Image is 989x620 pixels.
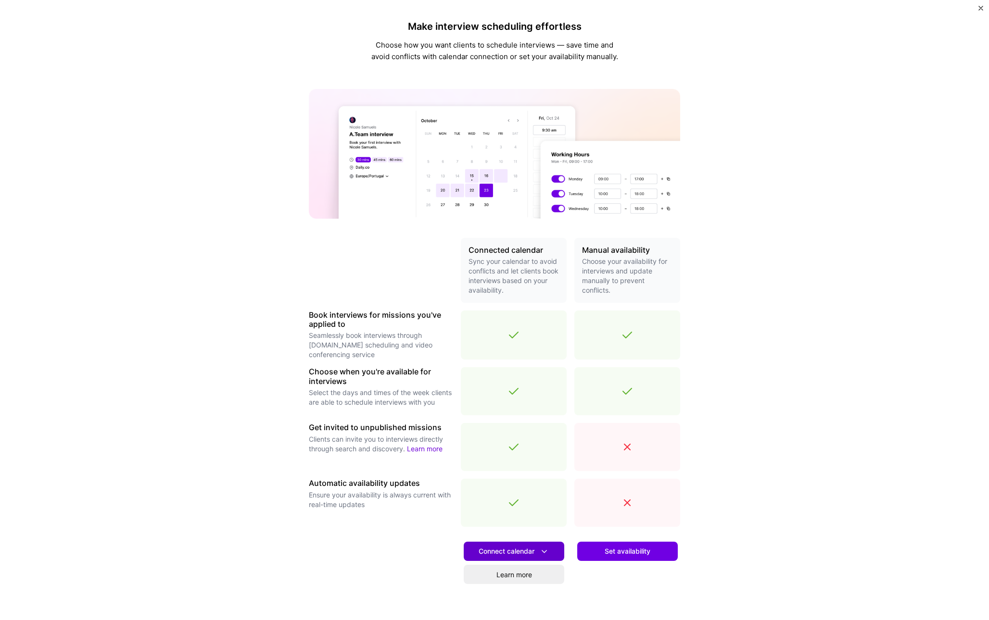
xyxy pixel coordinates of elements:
[309,423,453,432] h3: Get invited to unpublished missions
[479,546,549,557] span: Connect calendar
[309,388,453,407] p: Select the days and times of the week clients are able to schedule interviews with you
[309,434,453,454] p: Clients can invite you to interviews directly through search and discovery.
[978,6,983,16] button: Close
[309,479,453,488] h3: Automatic availability updates
[582,246,672,255] h3: Manual availability
[464,565,564,584] a: Learn more
[309,490,453,509] p: Ensure your availability is always current with real-time updates
[469,246,559,255] h3: Connected calendar
[369,21,620,32] h4: Make interview scheduling effortless
[605,546,650,556] span: Set availability
[309,367,453,385] h3: Choose when you're available for interviews
[309,331,453,360] p: Seamlessly book interviews through [DOMAIN_NAME] scheduling and video conferencing service
[309,89,680,219] img: A.Team calendar banner
[582,257,672,295] p: Choose your availability for interviews and update manually to prevent conflicts.
[577,542,678,561] button: Set availability
[469,257,559,295] p: Sync your calendar to avoid conflicts and let clients book interviews based on your availability.
[369,39,620,62] p: Choose how you want clients to schedule interviews — save time and avoid conflicts with calendar ...
[464,542,564,561] button: Connect calendar
[407,445,443,453] a: Learn more
[309,310,453,329] h3: Book interviews for missions you've applied to
[539,546,549,557] i: icon DownArrowWhite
